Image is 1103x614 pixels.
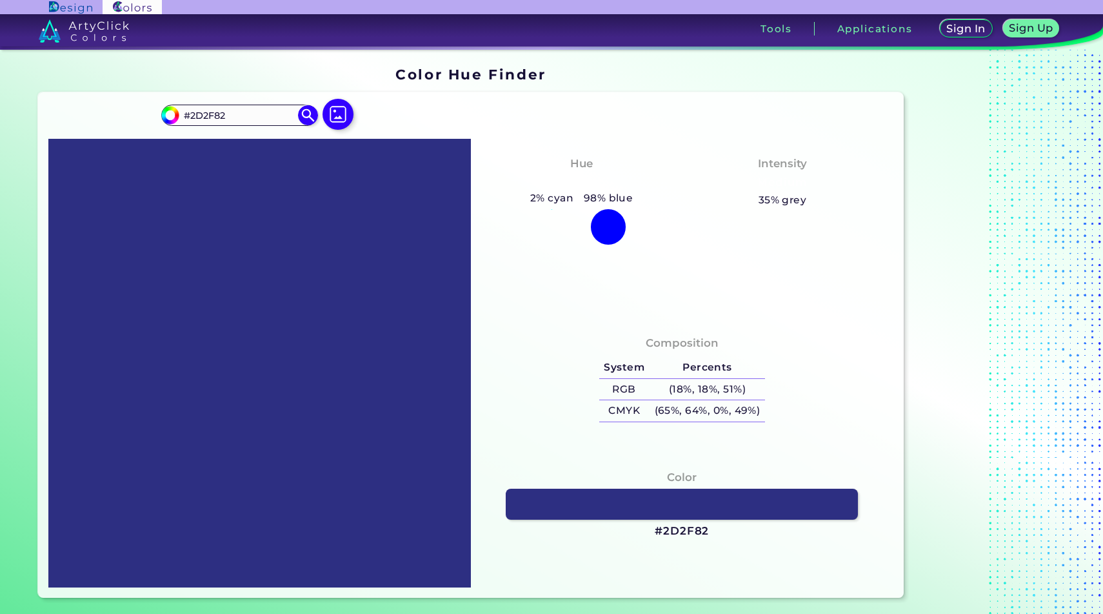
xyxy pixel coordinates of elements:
h4: Hue [570,154,593,173]
h1: Color Hue Finder [395,65,546,84]
h5: Sign In [948,24,983,34]
h4: Color [667,468,697,487]
img: icon picture [323,99,353,130]
img: icon search [298,105,317,125]
h3: Tools [760,24,792,34]
h5: Percents [650,357,765,378]
h3: Blue [562,175,601,190]
h5: 2% cyan [525,190,579,207]
h5: CMYK [599,400,650,422]
h5: (65%, 64%, 0%, 49%) [650,400,765,422]
h5: Sign Up [1011,23,1051,33]
a: Sign Up [1006,21,1057,37]
h4: Composition [646,334,719,353]
input: type color.. [179,107,299,124]
h5: 35% grey [759,192,807,209]
h5: RGB [599,379,650,400]
h5: (18%, 18%, 51%) [650,379,765,400]
img: ArtyClick Design logo [49,1,92,14]
img: logo_artyclick_colors_white.svg [39,19,130,43]
h4: Intensity [758,154,807,173]
h3: #2D2F82 [655,524,709,539]
h3: Medium [752,175,813,190]
a: Sign In [942,21,990,37]
h3: Applications [837,24,913,34]
h5: 98% blue [579,190,638,207]
h5: System [599,357,650,378]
